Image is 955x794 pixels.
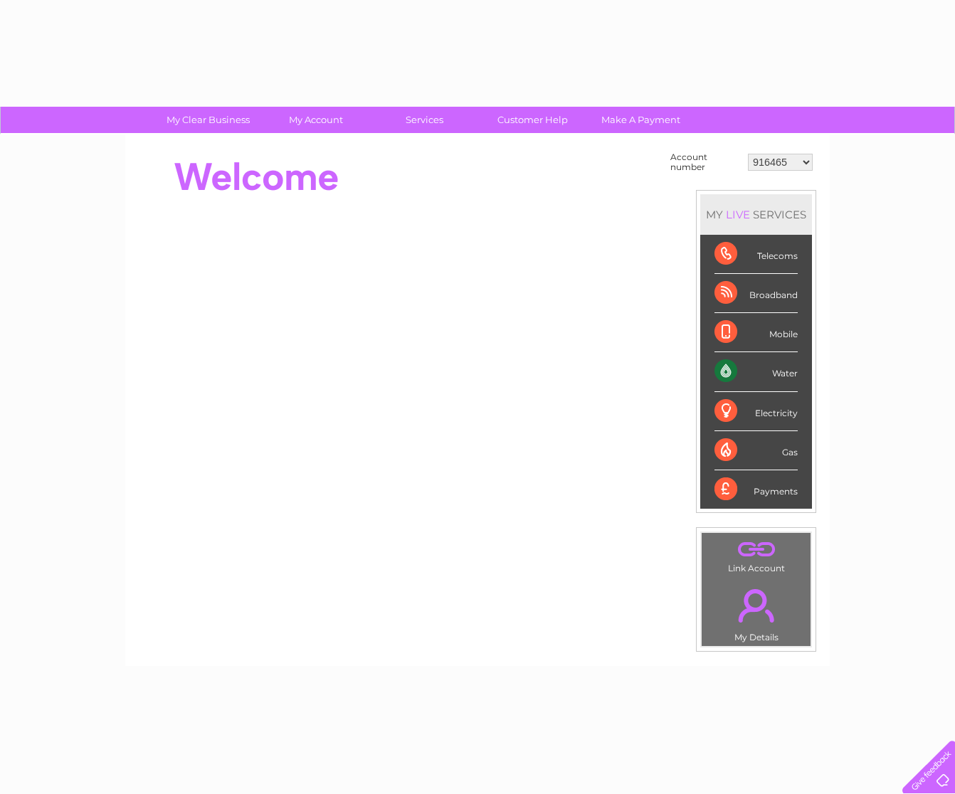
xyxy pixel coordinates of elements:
td: Account number [667,149,744,176]
div: Payments [714,470,798,509]
div: Gas [714,431,798,470]
a: My Account [258,107,375,133]
div: LIVE [723,208,753,221]
a: My Clear Business [149,107,267,133]
a: . [705,536,807,561]
div: Telecoms [714,235,798,274]
a: Customer Help [474,107,591,133]
td: My Details [701,577,811,647]
div: Water [714,352,798,391]
div: Electricity [714,392,798,431]
a: Services [366,107,483,133]
td: Link Account [701,532,811,577]
a: Make A Payment [582,107,700,133]
div: Mobile [714,313,798,352]
a: . [705,581,807,630]
div: Broadband [714,274,798,313]
div: MY SERVICES [700,194,812,235]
